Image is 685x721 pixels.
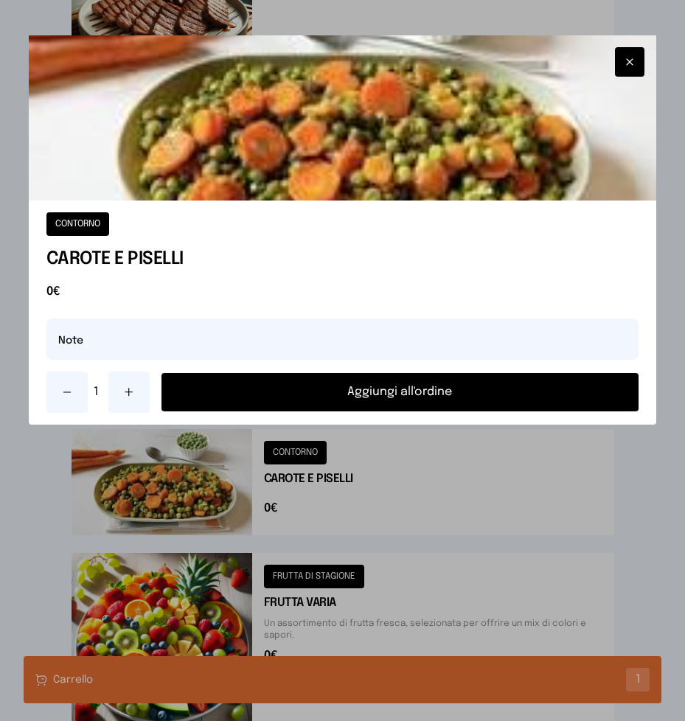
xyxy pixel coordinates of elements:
span: 0€ [46,283,639,301]
h1: CAROTE E PISELLI [46,248,639,271]
img: CAROTE E PISELLI [29,35,657,201]
button: Aggiungi all'ordine [161,373,639,411]
span: 1 [94,383,102,401]
button: CONTORNO [46,212,109,236]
